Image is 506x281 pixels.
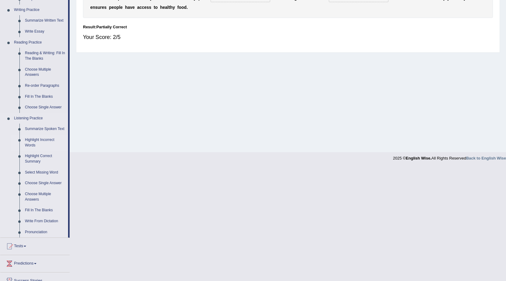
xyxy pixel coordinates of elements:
b: y [173,5,175,10]
b: o [155,5,158,10]
b: o [114,5,117,10]
b: a [165,5,167,10]
b: a [128,5,130,10]
b: p [116,5,119,10]
a: Pronunciation [22,227,68,238]
b: e [133,5,135,10]
a: Back to English Wise [466,156,506,160]
a: Re-order Paragraphs [22,80,68,91]
a: Tests [0,238,70,253]
div: Your Score: 2/5 [83,30,493,44]
a: Highlight Incorrect Words [22,135,68,151]
b: . [187,5,188,10]
b: e [112,5,114,10]
b: r [100,5,102,10]
b: n [93,5,95,10]
b: u [98,5,100,10]
b: c [142,5,144,10]
b: t [169,5,170,10]
b: c [139,5,142,10]
b: e [144,5,147,10]
a: Choose Multiple Answers [22,189,68,205]
a: Fill In The Blanks [22,91,68,102]
a: Writing Practice [11,5,68,16]
a: Predictions [0,255,70,270]
b: d [184,5,187,10]
b: s [146,5,149,10]
b: e [102,5,104,10]
a: Highlight Correct Summary [22,151,68,167]
b: a [137,5,139,10]
a: Select Missing Word [22,167,68,178]
a: Choose Single Answer [22,102,68,113]
b: o [181,5,184,10]
div: Result: [83,24,493,30]
a: Fill In The Blanks [22,205,68,216]
b: h [170,5,173,10]
b: e [90,5,93,10]
a: Reading Practice [11,37,68,48]
b: v [130,5,133,10]
strong: English Wise. [406,156,431,160]
b: p [109,5,112,10]
b: l [119,5,120,10]
b: s [104,5,107,10]
b: h [160,5,163,10]
b: s [149,5,151,10]
b: l [167,5,169,10]
a: Choose Single Answer [22,178,68,189]
b: h [125,5,128,10]
a: Write Essay [22,26,68,37]
a: Reading & Writing: Fill In The Blanks [22,48,68,64]
a: Listening Practice [11,113,68,124]
b: e [163,5,165,10]
b: e [120,5,123,10]
b: f [177,5,179,10]
a: Choose Multiple Answers [22,64,68,80]
b: t [154,5,155,10]
div: 2025 © All Rights Reserved [393,152,506,161]
b: o [179,5,181,10]
a: Summarize Spoken Text [22,124,68,135]
b: s [95,5,98,10]
a: Write From Dictation [22,216,68,227]
a: Summarize Written Text [22,15,68,26]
